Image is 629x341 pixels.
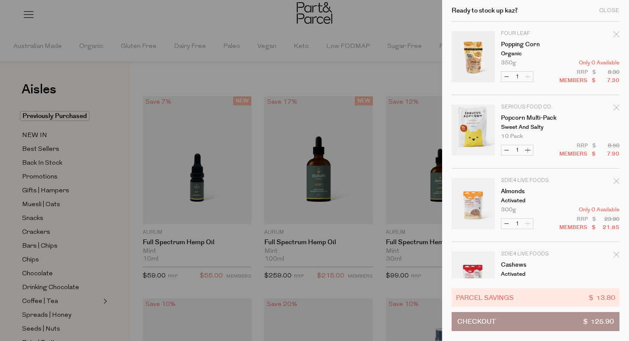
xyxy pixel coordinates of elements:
[501,271,568,277] p: Activated
[599,8,619,13] div: Close
[501,262,568,268] a: Cashews
[452,312,619,331] button: Checkout$ 125.90
[583,312,614,331] span: $ 125.90
[501,60,516,66] span: 350g
[501,188,568,194] a: Almonds
[501,178,568,183] p: 2Die4 Live Foods
[501,207,516,213] span: 300g
[501,41,568,48] a: Popping Corn
[501,134,523,139] span: 10 Pack
[613,30,619,41] div: Remove Popping Corn
[512,145,523,155] input: QTY Popcorn Multi-Pack
[452,7,518,14] h2: Ready to stock up kaz?
[501,198,568,204] p: Activated
[579,60,619,66] span: Only 0 Available
[456,293,514,303] span: Parcel Savings
[613,177,619,188] div: Remove Almonds
[589,293,615,303] span: $ 13.80
[501,115,568,121] a: Popcorn Multi-Pack
[501,124,568,130] p: Sweet and Salty
[613,103,619,115] div: Remove Popcorn Multi-Pack
[501,31,568,36] p: Four Leaf
[501,105,568,110] p: Serious Food Co.
[512,219,523,229] input: QTY Almonds
[613,250,619,262] div: Remove Cashews
[501,51,568,57] p: Organic
[457,312,496,331] span: Checkout
[579,207,619,213] span: Only 0 Available
[501,252,568,257] p: 2Die4 Live Foods
[512,72,523,82] input: QTY Popping Corn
